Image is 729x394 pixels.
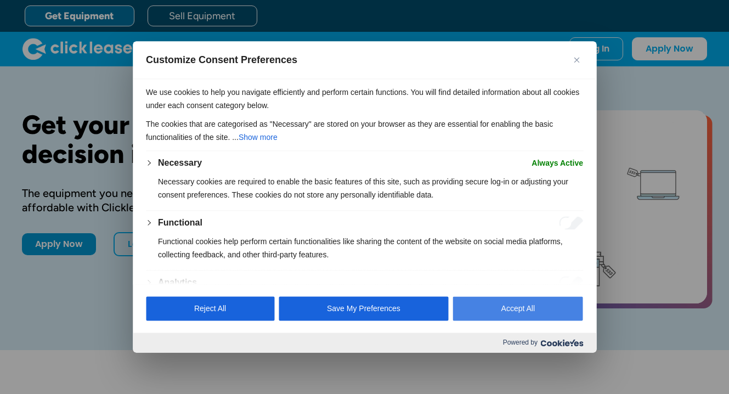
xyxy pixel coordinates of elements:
[146,86,583,112] p: We use cookies to help you navigate efficiently and perform certain functions. You will find deta...
[158,175,583,201] p: Necessary cookies are required to enable the basic features of this site, such as providing secur...
[133,333,596,353] div: Powered by
[158,156,202,170] button: Necessary
[158,216,202,229] button: Functional
[570,53,583,66] button: Close
[559,216,583,229] input: Enable Functional
[453,297,583,321] button: Accept All
[133,41,596,352] div: Customize Consent Preferences
[146,297,274,321] button: Reject All
[158,235,583,261] p: Functional cookies help perform certain functionalities like sharing the content of the website o...
[574,57,579,63] img: Close
[540,339,583,346] img: Cookieyes logo
[146,53,297,66] span: Customize Consent Preferences
[239,131,278,144] button: Show more
[146,117,583,144] p: The cookies that are categorised as "Necessary" are stored on your browser as they are essential ...
[279,297,449,321] button: Save My Preferences
[532,156,583,170] span: Always Active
